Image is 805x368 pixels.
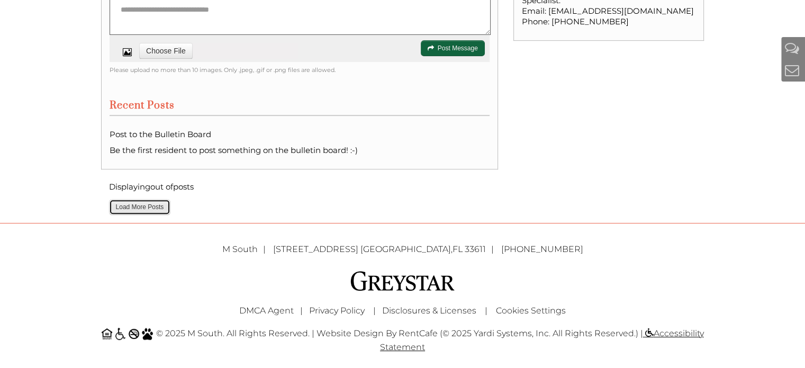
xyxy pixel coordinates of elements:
span: | [373,306,376,316]
div: © 2025 M South. All Rights Reserved. | Website Design by RentCafe (© 2025 Yardi Systems, Inc. All... [93,321,712,360]
a: Greystar DMCA Agent [239,306,294,316]
a: Disclosures & Licenses [382,306,476,316]
p: Be the first resident to post something on the bulletin board! :-) [110,145,490,156]
img: Accessible community and Greystar Fair Housing Statement [114,328,126,340]
span: 33611 [465,244,486,254]
img: No Smoking [129,329,139,339]
span: [STREET_ADDRESS] [273,244,358,254]
span: , [273,244,499,254]
button: Post Message [421,40,485,56]
a: Accessibility Statement [380,328,704,352]
a: Greystar Privacy Policy [309,306,365,316]
a: Help And Support [785,39,799,57]
div: Please upload no more than 10 images. Only .jpeg, .gif or .png files are allowed. [110,65,490,75]
span: | [300,306,303,316]
button: Load More Posts [109,199,171,215]
span: FL [453,244,463,254]
a: M South [STREET_ADDRESS] [GEOGRAPHIC_DATA],FL 33611 [222,244,499,254]
img: Greystar logo and Greystar website [350,270,456,292]
iframe: Upload Attachment [139,43,298,59]
p: Displaying out of posts [109,180,225,194]
img: Pet Friendly [142,328,153,340]
h3: Recent Posts [110,99,490,116]
a: Contact [785,61,799,79]
a: Cookies Settings [496,306,566,316]
a: [PHONE_NUMBER] [501,244,583,254]
span: M South [222,244,271,254]
p: Post to the Bulletin Board [110,129,490,140]
span: [GEOGRAPHIC_DATA] [360,244,451,254]
span: | [485,306,487,316]
img: Equal Housing Opportunity and Greystar Fair Housing Statement [102,328,112,339]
